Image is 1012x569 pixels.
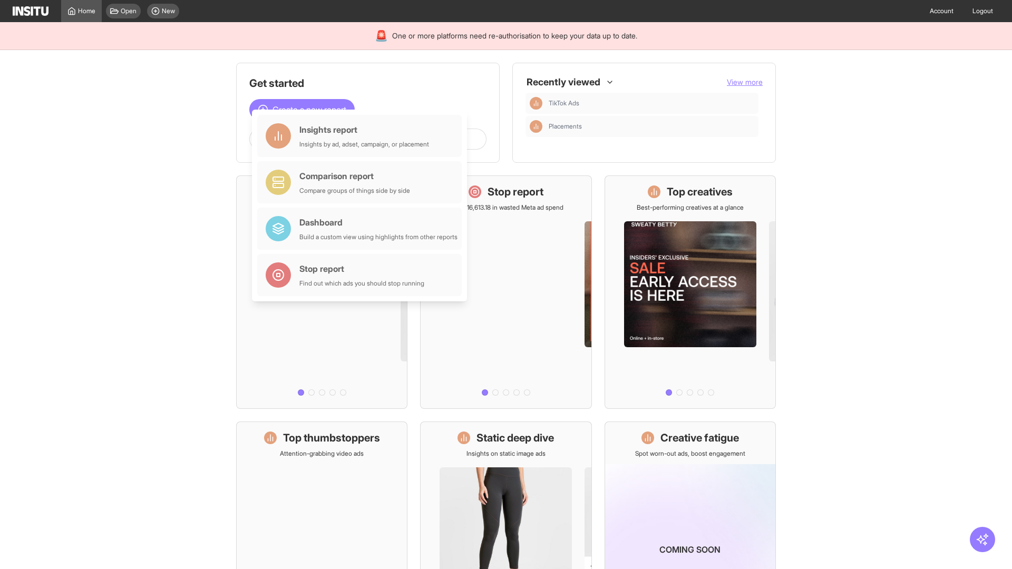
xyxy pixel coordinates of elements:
[299,123,429,136] div: Insights report
[121,7,137,15] span: Open
[162,7,175,15] span: New
[78,7,95,15] span: Home
[249,76,486,91] h1: Get started
[236,175,407,409] a: What's live nowSee all active ads instantly
[549,99,579,107] span: TikTok Ads
[13,6,48,16] img: Logo
[530,120,542,133] div: Insights
[299,170,410,182] div: Comparison report
[549,122,754,131] span: Placements
[299,216,458,229] div: Dashboard
[605,175,776,409] a: Top creativesBest-performing creatives at a glance
[549,99,754,107] span: TikTok Ads
[530,97,542,110] div: Insights
[420,175,591,409] a: Stop reportSave £16,613.18 in wasted Meta ad spend
[549,122,582,131] span: Placements
[466,449,546,458] p: Insights on static image ads
[280,449,364,458] p: Attention-grabbing video ads
[488,184,543,199] h1: Stop report
[273,103,346,116] span: Create a new report
[299,233,458,241] div: Build a custom view using highlights from other reports
[637,203,744,212] p: Best-performing creatives at a glance
[299,262,424,275] div: Stop report
[299,140,429,149] div: Insights by ad, adset, campaign, or placement
[727,77,763,87] button: View more
[283,430,380,445] h1: Top thumbstoppers
[727,77,763,86] span: View more
[448,203,563,212] p: Save £16,613.18 in wasted Meta ad spend
[476,430,554,445] h1: Static deep dive
[375,28,388,43] div: 🚨
[299,279,424,288] div: Find out which ads you should stop running
[299,187,410,195] div: Compare groups of things side by side
[392,31,637,41] span: One or more platforms need re-authorisation to keep your data up to date.
[667,184,733,199] h1: Top creatives
[249,99,355,120] button: Create a new report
